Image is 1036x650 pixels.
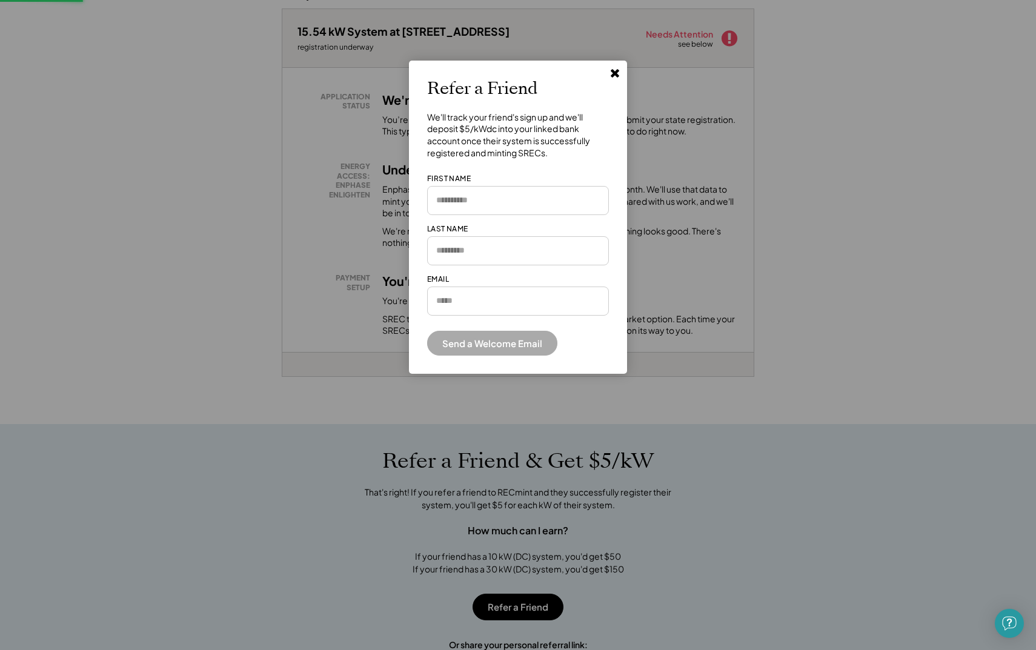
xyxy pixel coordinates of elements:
div: EMAIL [427,274,449,285]
h2: Refer a Friend [427,79,537,99]
div: Open Intercom Messenger [995,609,1024,638]
button: Send a Welcome Email [427,331,557,356]
div: LAST NAME [427,224,468,234]
div: FIRST NAME [427,174,471,184]
div: We'll track your friend's sign up and we'll deposit $5/kWdc into your linked bank account once th... [427,111,609,159]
